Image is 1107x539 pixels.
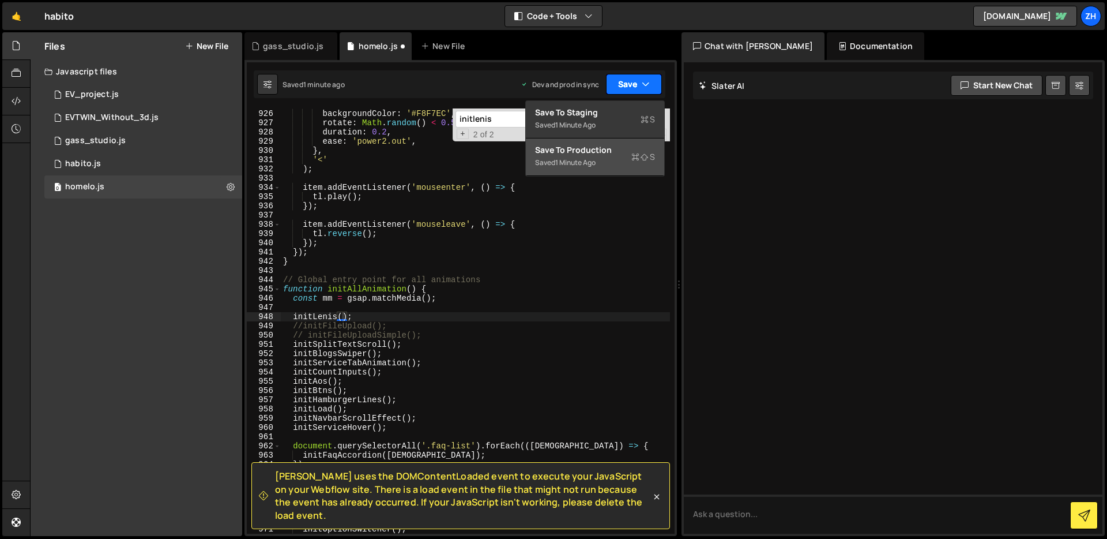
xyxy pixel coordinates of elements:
a: zh [1080,6,1101,27]
div: Saved [535,118,655,132]
button: Save to ProductionS Saved1 minute ago [526,139,664,176]
div: homelo.js [65,182,104,192]
div: 927 [247,118,281,128]
div: Saved [283,80,345,89]
button: Start new chat [951,75,1042,96]
div: 963 [247,451,281,460]
div: 955 [247,377,281,386]
button: Code + Tools [505,6,602,27]
div: Dev and prod in sync [521,80,599,89]
div: 934 [247,183,281,192]
div: Javascript files [31,60,242,83]
a: 🤙 [2,2,31,30]
div: 958 [247,405,281,414]
div: 956 [247,386,281,395]
div: 933 [247,174,281,183]
div: 969 [247,506,281,515]
div: Save to Production [535,144,655,156]
div: 929 [247,137,281,146]
div: 939 [247,229,281,238]
span: [PERSON_NAME] uses the DOMContentLoaded event to execute your JavaScript on your Webflow site. Th... [275,470,651,522]
div: EVTWIN_Without_3d.js [65,113,159,123]
button: Save to StagingS Saved1 minute ago [526,101,664,139]
div: 950 [247,331,281,340]
span: 0 [54,184,61,193]
div: 938 [247,220,281,229]
div: 946 [247,294,281,303]
div: 926 [247,109,281,118]
div: 937 [247,211,281,220]
div: 953 [247,358,281,368]
h2: Files [44,40,65,53]
div: 936 [247,201,281,211]
button: Save [606,74,662,95]
div: gass_studio.js [263,40,323,52]
div: 1 minute ago [555,120,596,130]
div: 13378/41195.js [44,106,242,129]
div: 960 [247,423,281,432]
div: EV_project.js [65,89,119,100]
div: 945 [247,285,281,294]
div: 951 [247,340,281,349]
div: 967 [247,488,281,497]
div: 942 [247,257,281,266]
div: 948 [247,312,281,321]
div: 13378/33578.js [44,152,242,175]
div: 964 [247,460,281,469]
a: [DOMAIN_NAME] [973,6,1077,27]
div: habito [44,9,74,23]
div: 968 [247,497,281,506]
div: 935 [247,192,281,201]
div: 13378/43790.js [44,129,242,152]
div: 13378/40224.js [44,83,242,106]
div: 1 minute ago [303,80,345,89]
div: 957 [247,395,281,405]
div: 959 [247,414,281,423]
div: 944 [247,275,281,285]
div: 947 [247,303,281,312]
div: homelo.js [359,40,398,52]
div: 928 [247,128,281,137]
div: 941 [247,248,281,257]
div: 970 [247,515,281,525]
div: 931 [247,155,281,164]
div: 971 [247,525,281,534]
div: gass_studio.js [65,136,126,146]
div: 943 [247,266,281,275]
div: 962 [247,441,281,451]
div: 961 [247,432,281,441]
div: Chat with [PERSON_NAME] [681,32,824,60]
span: Toggle Replace mode [457,129,469,139]
div: 966 [247,478,281,488]
div: 1 minute ago [555,158,596,167]
div: Save to Staging [535,107,655,118]
span: 2 of 2 [469,130,499,139]
div: 930 [247,146,281,155]
div: 952 [247,349,281,358]
div: Documentation [827,32,924,60]
span: S [631,151,655,163]
div: New File [421,40,469,52]
div: habito.js [65,159,101,169]
div: 965 [247,469,281,478]
div: 949 [247,321,281,331]
span: S [641,114,655,125]
div: 940 [247,238,281,248]
h2: Slater AI [699,80,745,91]
div: Saved [535,156,655,170]
button: New File [185,42,228,51]
input: Search for [455,111,600,128]
div: 932 [247,164,281,174]
div: 954 [247,368,281,377]
div: 13378/44011.js [44,175,242,199]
